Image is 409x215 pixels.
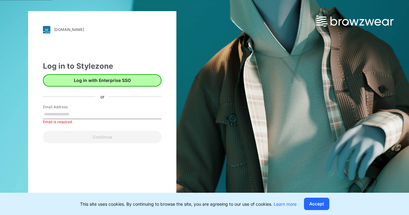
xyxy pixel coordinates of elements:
a: Learn more [274,201,297,207]
button: Accept [304,198,329,210]
img: svg+xml;base64,PHN2ZyB3aWR0aD0iMjgiIGhlaWdodD0iMjgiIHZpZXdCb3g9IjAgMCAyOCAyOCIgZmlsbD0ibm9uZSIgeG... [43,26,50,33]
p: This site uses cookies. By continuing to browse the site, you are agreeing to our use of cookies. [80,201,297,207]
label: Email Address [43,104,86,110]
a: [DOMAIN_NAME] [43,26,162,33]
img: browzwear-logo.73288ffb.svg [316,15,394,27]
div: Email is required [43,119,162,125]
button: Log in with Enterprise SSO [43,74,162,87]
div: or [95,93,109,100]
div: [DOMAIN_NAME] [54,27,84,32]
div: Log in to Stylezone [43,61,162,72]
